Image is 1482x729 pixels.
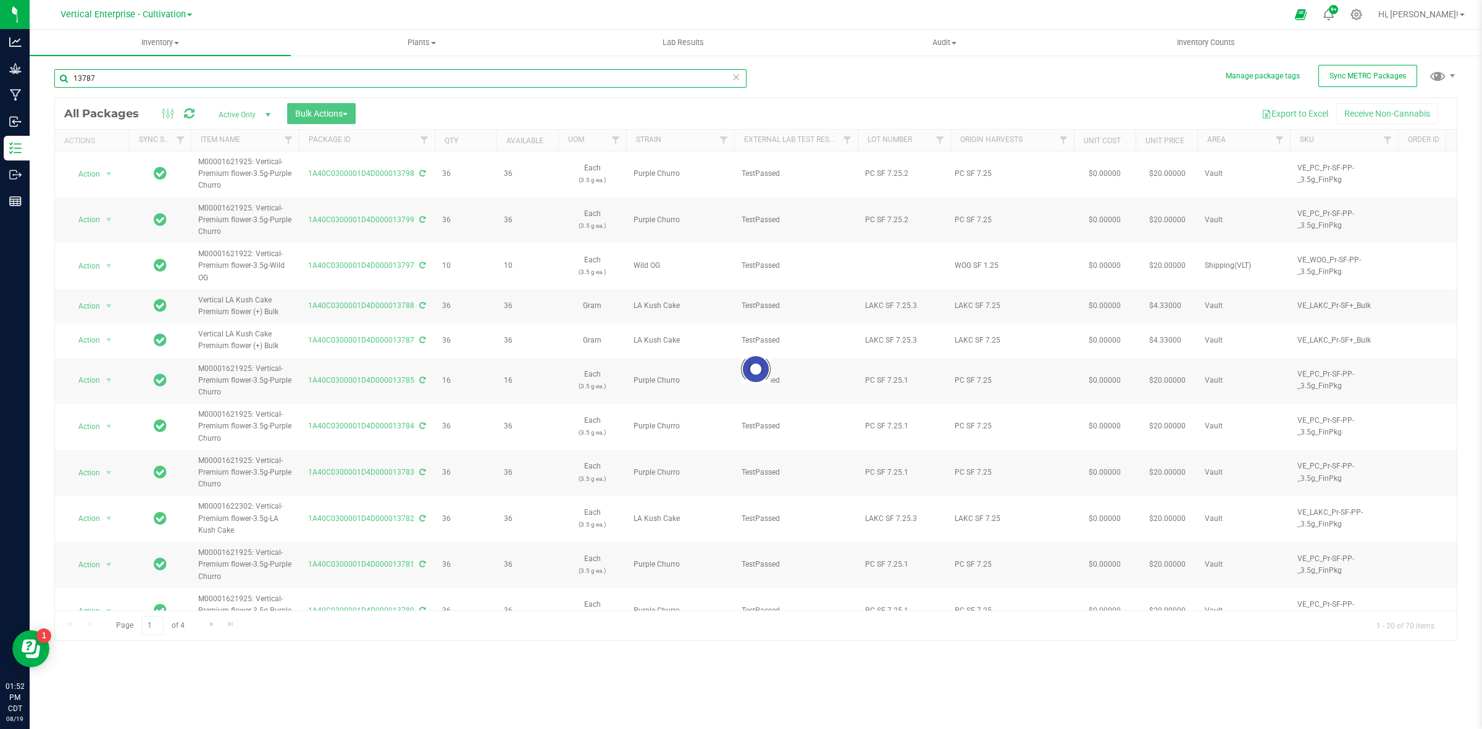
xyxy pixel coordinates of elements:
[30,37,291,48] span: Inventory
[1329,72,1406,80] span: Sync METRC Packages
[814,30,1075,56] a: Audit
[9,142,22,154] inline-svg: Inventory
[646,37,721,48] span: Lab Results
[9,169,22,181] inline-svg: Outbound
[732,69,740,85] span: Clear
[291,30,552,56] a: Plants
[36,628,51,643] iframe: Resource center unread badge
[9,36,22,48] inline-svg: Analytics
[6,714,24,723] p: 08/19
[1378,9,1459,19] span: Hi, [PERSON_NAME]!
[30,30,291,56] a: Inventory
[9,115,22,128] inline-svg: Inbound
[814,37,1074,48] span: Audit
[553,30,814,56] a: Lab Results
[61,9,186,20] span: Vertical Enterprise - Cultivation
[1287,2,1315,27] span: Open Ecommerce Menu
[1318,65,1417,87] button: Sync METRC Packages
[54,69,747,88] input: Search Package ID, Item Name, SKU, Lot or Part Number...
[6,681,24,714] p: 01:52 PM CDT
[9,89,22,101] inline-svg: Manufacturing
[291,37,551,48] span: Plants
[1349,9,1364,20] div: Manage settings
[1226,71,1300,81] button: Manage package tags
[1331,7,1336,12] span: 9+
[1160,37,1252,48] span: Inventory Counts
[12,630,49,667] iframe: Resource center
[1075,30,1336,56] a: Inventory Counts
[9,62,22,75] inline-svg: Grow
[9,195,22,207] inline-svg: Reports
